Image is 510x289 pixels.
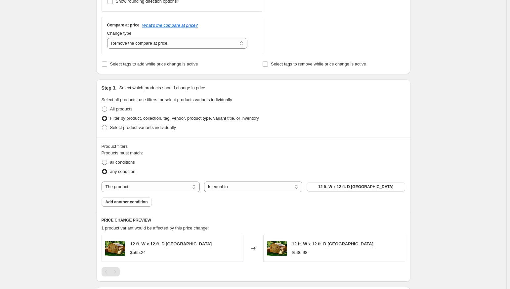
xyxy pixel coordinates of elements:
div: $536.98 [292,249,308,256]
span: All products [110,106,133,111]
span: 12 ft. W x 12 ft. D [GEOGRAPHIC_DATA] [318,184,394,189]
nav: Pagination [102,267,120,276]
span: Add another condition [106,199,148,205]
div: $565.24 [130,249,146,256]
h2: Step 3. [102,85,117,91]
span: Select tags to add while price change is active [110,62,198,66]
button: 12 ft. W x 12 ft. D Cedar Wood Sunshed Garden Shed [307,182,405,191]
span: Select tags to remove while price change is active [271,62,366,66]
span: 12 ft. W x 12 ft. D [GEOGRAPHIC_DATA] [130,241,212,246]
span: Change type [107,31,132,36]
h6: PRICE CHANGE PREVIEW [102,218,405,223]
h3: Compare at price [107,22,140,28]
span: all conditions [110,160,135,165]
span: Select product variants individually [110,125,176,130]
span: any condition [110,169,136,174]
span: 12 ft. W x 12 ft. D [GEOGRAPHIC_DATA] [292,241,374,246]
button: Add another condition [102,197,152,207]
span: 1 product variant would be affected by this price change: [102,226,209,230]
img: 12_ft._W_x_12_ft._D_Cedar_Wood_Sunshed_Garden_Shed-1-1_80x.jpg [267,238,287,258]
img: 12_ft._W_x_12_ft._D_Cedar_Wood_Sunshed_Garden_Shed-1-1_80x.jpg [105,238,125,258]
span: Filter by product, collection, tag, vendor, product type, variant title, or inventory [110,116,259,121]
p: Select which products should change in price [119,85,205,91]
span: Select all products, use filters, or select products variants individually [102,97,232,102]
button: What's the compare at price? [142,23,198,28]
div: Product filters [102,143,405,150]
span: Products must match: [102,150,143,155]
